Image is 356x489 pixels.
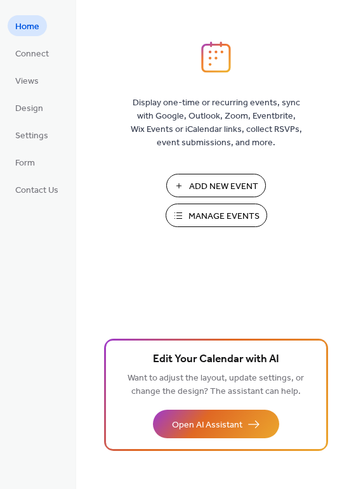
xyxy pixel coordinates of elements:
span: Connect [15,48,49,61]
span: Add New Event [189,180,258,193]
span: Home [15,20,39,34]
a: Form [8,152,43,173]
button: Open AI Assistant [153,410,279,438]
a: Settings [8,124,56,145]
span: Want to adjust the layout, update settings, or change the design? The assistant can help. [128,370,304,400]
span: Contact Us [15,184,58,197]
a: Home [8,15,47,36]
span: Edit Your Calendar with AI [153,351,279,368]
img: logo_icon.svg [201,41,230,73]
a: Views [8,70,46,91]
button: Manage Events [166,204,267,227]
span: Open AI Assistant [172,419,242,432]
span: Design [15,102,43,115]
span: Form [15,157,35,170]
button: Add New Event [166,174,266,197]
a: Connect [8,42,56,63]
span: Views [15,75,39,88]
a: Design [8,97,51,118]
a: Contact Us [8,179,66,200]
span: Manage Events [188,210,260,223]
span: Settings [15,129,48,143]
span: Display one-time or recurring events, sync with Google, Outlook, Zoom, Eventbrite, Wix Events or ... [131,96,302,150]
